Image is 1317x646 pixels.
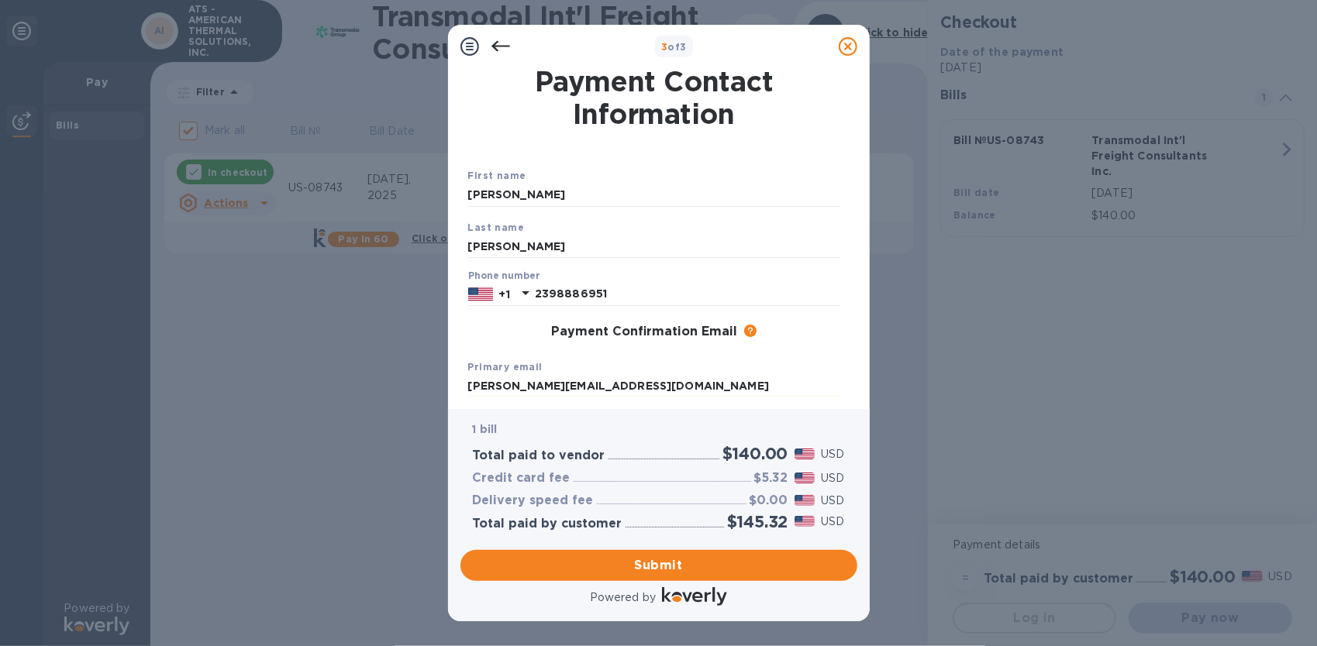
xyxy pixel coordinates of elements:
[468,222,525,233] b: Last name
[499,287,510,302] p: +1
[473,493,594,508] h3: Delivery speed fee
[468,286,493,303] img: US
[795,472,815,483] img: USD
[662,587,727,606] img: Logo
[727,512,788,531] h2: $145.32
[468,235,840,258] input: Enter your last name
[473,448,605,463] h3: Total paid to vendor
[821,493,844,509] p: USD
[473,423,498,435] b: 1 bill
[795,495,815,506] img: USD
[468,65,840,130] h1: Payment Contact Information
[468,272,540,281] label: Phone number
[468,170,526,181] b: First name
[468,375,840,398] input: Enter your primary name
[795,448,815,459] img: USD
[821,446,844,462] p: USD
[795,516,815,527] img: USD
[535,283,840,306] input: Enter your phone number
[661,41,667,53] span: 3
[590,589,656,606] p: Powered by
[821,514,844,530] p: USD
[460,550,857,581] button: Submit
[473,517,622,531] h3: Total paid by customer
[552,325,738,339] h3: Payment Confirmation Email
[754,471,788,486] h3: $5.32
[468,184,840,207] input: Enter your first name
[722,444,788,463] h2: $140.00
[661,41,687,53] b: of 3
[473,556,845,575] span: Submit
[473,471,571,486] h3: Credit card fee
[468,361,543,373] b: Primary email
[821,470,844,486] p: USD
[750,493,788,508] h3: $0.00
